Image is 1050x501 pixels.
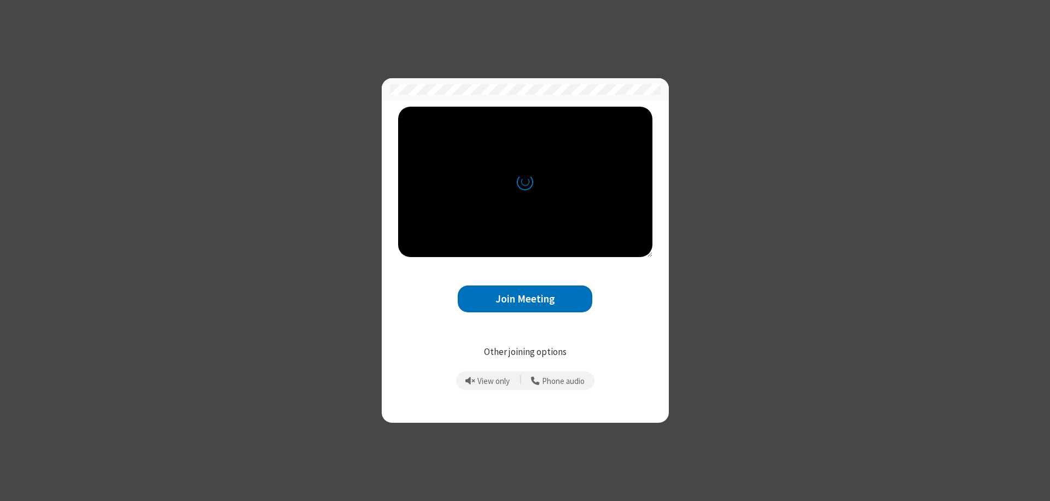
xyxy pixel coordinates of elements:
button: Use your phone for mic and speaker while you view the meeting on this device. [527,371,589,390]
button: Prevent echo when there is already an active mic and speaker in the room. [462,371,514,390]
span: Phone audio [542,377,585,386]
button: Join Meeting [458,286,592,312]
span: View only [477,377,510,386]
span: | [520,373,522,388]
p: Other joining options [398,345,652,359]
